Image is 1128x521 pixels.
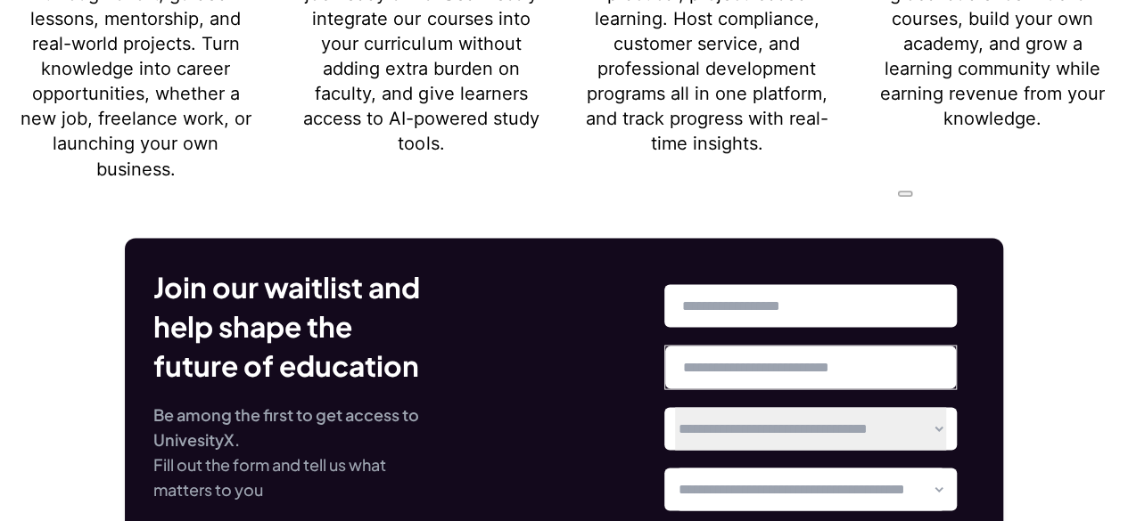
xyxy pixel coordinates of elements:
[153,402,427,452] p: Be among the first to get access to UnivesityX.
[153,453,386,499] span: Fill out the form and tell us what matters to you
[153,266,427,385] p: Join our waitlist and help shape the future of education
